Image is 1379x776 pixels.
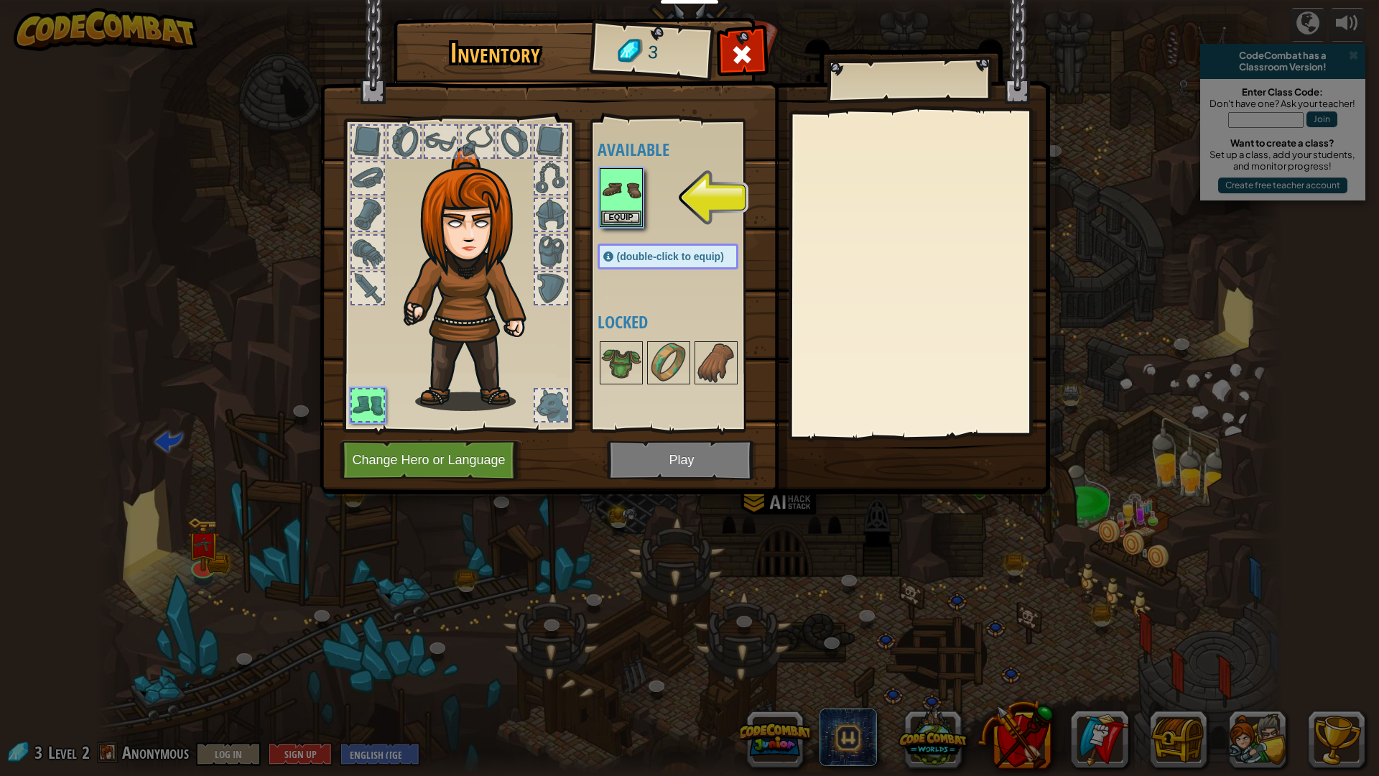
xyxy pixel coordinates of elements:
[601,343,641,383] img: portrait.png
[649,343,689,383] img: portrait.png
[397,147,552,411] img: hair_f2.png
[340,440,522,480] button: Change Hero or Language
[696,343,736,383] img: portrait.png
[598,140,767,159] h4: Available
[646,40,659,66] span: 3
[601,170,641,210] img: portrait.png
[601,211,641,226] button: Equip
[404,38,587,68] h1: Inventory
[617,251,724,262] span: (double-click to equip)
[598,313,767,331] h4: Locked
